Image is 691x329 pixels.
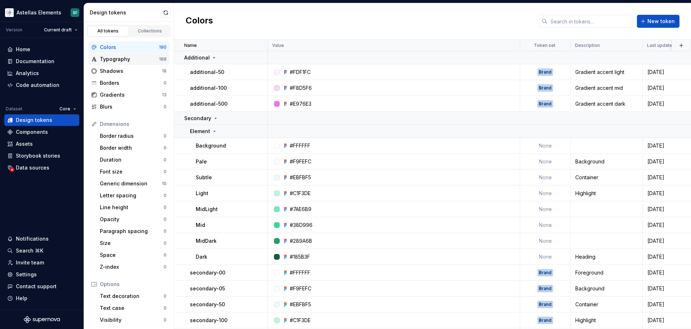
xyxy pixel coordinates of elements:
[16,259,44,266] div: Invite team
[537,69,553,76] div: Brand
[537,285,553,292] div: Brand
[164,205,167,210] div: 0
[100,251,164,259] div: Space
[97,130,169,142] a: Border radius0
[520,170,571,185] td: None
[88,41,169,53] a: Colors190
[4,257,79,268] a: Invite team
[44,27,72,33] span: Current draft
[4,245,79,256] button: Search ⌘K
[196,253,207,260] p: Dark
[164,293,167,299] div: 0
[97,225,169,237] a: Paragraph spacing0
[164,193,167,198] div: 0
[164,145,167,151] div: 0
[537,84,553,92] div: Brand
[575,43,600,48] p: Description
[196,190,208,197] p: Light
[97,214,169,225] a: Opacity0
[190,317,227,324] p: secondary-100
[6,27,22,33] div: Version
[290,285,311,292] div: #F9FEFC
[520,249,571,265] td: None
[190,285,225,292] p: secondary-05
[290,301,311,308] div: #EBFBF5
[196,174,212,181] p: Subtle
[159,56,167,62] div: 188
[537,100,553,108] div: Brand
[290,142,310,149] div: #FFFFFF
[97,290,169,302] a: Text decoration0
[520,233,571,249] td: None
[16,58,54,65] div: Documentation
[90,28,126,34] div: All tokens
[637,15,679,28] button: New token
[164,240,167,246] div: 0
[184,115,211,122] p: Secondary
[196,206,218,213] p: MidLight
[97,154,169,166] a: Duration0
[4,126,79,138] a: Components
[290,317,311,324] div: #C1F3DE
[100,144,164,152] div: Border width
[4,79,79,91] a: Code automation
[290,158,311,165] div: #F9FEFC
[4,281,79,292] button: Contact support
[4,293,79,304] button: Help
[100,168,164,175] div: Font size
[16,128,48,136] div: Components
[571,174,642,181] div: Container
[290,206,311,213] div: #7AE6B9
[100,263,164,271] div: Z-index
[520,201,571,217] td: None
[162,68,167,74] div: 18
[24,316,60,323] a: Supernova Logo
[571,158,642,165] div: Background
[190,269,225,276] p: secondary-00
[100,216,164,223] div: Opacity
[17,9,61,16] div: Astellas Elements
[16,164,49,171] div: Data sources
[97,261,169,273] a: Z-index0
[164,228,167,234] div: 0
[4,150,79,162] a: Storybook stories
[548,15,633,28] input: Search in tokens...
[100,192,164,199] div: Letter spacing
[571,69,642,76] div: Gradient accent light
[100,316,164,324] div: Visibility
[16,70,39,77] div: Analytics
[164,216,167,222] div: 0
[100,67,162,75] div: Shadows
[290,237,312,245] div: #289A6B
[100,304,164,312] div: Text case
[164,317,167,323] div: 0
[88,101,169,113] a: Blurs0
[159,44,167,50] div: 190
[97,314,169,326] a: Visibility0
[100,240,164,247] div: Size
[100,44,159,51] div: Colors
[100,56,159,63] div: Typography
[41,25,81,35] button: Current draft
[164,133,167,139] div: 0
[100,228,164,235] div: Paragraph spacing
[16,283,57,290] div: Contact support
[571,253,642,260] div: Heading
[290,269,310,276] div: #FFFFFF
[164,169,167,175] div: 0
[190,69,224,76] p: additional-50
[100,91,162,98] div: Gradients
[16,117,52,124] div: Design tokens
[5,8,14,17] img: b2369ad3-f38c-46c1-b2a2-f2452fdbdcd2.png
[164,264,167,270] div: 0
[1,5,82,20] button: Astellas ElementsSF
[162,181,167,187] div: 10
[186,15,213,28] h2: Colors
[290,100,311,108] div: #E976E3
[290,221,313,229] div: #38D996
[100,120,167,128] div: Dimensions
[4,44,79,55] a: Home
[4,56,79,67] a: Documentation
[290,84,312,92] div: #F8D5F6
[196,221,205,229] p: Mid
